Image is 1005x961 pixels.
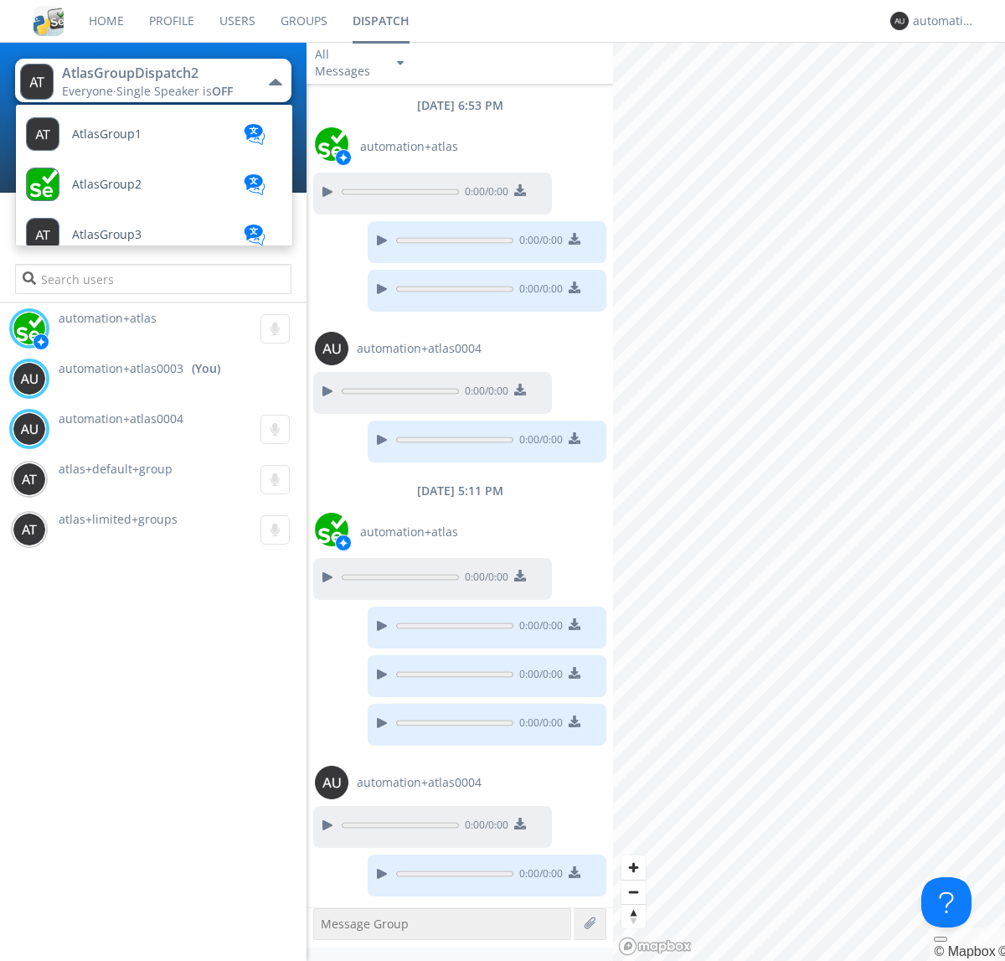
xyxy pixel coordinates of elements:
[315,766,348,799] img: 373638.png
[569,282,580,293] img: download media button
[921,877,971,927] iframe: Toggle Customer Support
[116,83,233,99] span: Single Speaker is
[569,667,580,679] img: download media button
[315,127,348,161] img: d2d01cd9b4174d08988066c6d424eccd
[13,462,46,496] img: 373638.png
[513,716,563,734] span: 0:00 / 0:00
[913,13,976,29] div: automation+atlas0003
[360,524,458,540] span: automation+atlas
[459,818,508,836] span: 0:00 / 0:00
[13,513,46,546] img: 373638.png
[59,360,183,377] span: automation+atlas0003
[513,282,563,300] span: 0:00 / 0:00
[459,184,508,203] span: 0:00 / 0:00
[59,411,183,426] span: automation+atlas0004
[315,332,348,365] img: 373638.png
[307,483,613,499] div: [DATE] 5:11 PM
[357,774,482,791] span: automation+atlas0004
[242,124,267,145] img: translation-blue.svg
[315,46,382,80] div: All Messages
[569,618,580,630] img: download media button
[618,937,692,956] a: Mapbox logo
[513,866,563,885] span: 0:00 / 0:00
[242,174,267,195] img: translation-blue.svg
[569,866,580,878] img: download media button
[13,412,46,446] img: 373638.png
[621,905,646,928] span: Reset bearing to north
[513,667,563,685] span: 0:00 / 0:00
[569,233,580,245] img: download media button
[59,511,178,527] span: atlas+limited+groups
[307,97,613,114] div: [DATE] 6:53 PM
[15,59,291,102] button: AtlasGroupDispatch2Everyone·Single Speaker isOFF
[72,178,142,191] span: AtlasGroup2
[514,184,526,196] img: download media button
[72,229,142,241] span: AtlasGroup3
[59,461,173,477] span: atlas+default+group
[514,570,526,581] img: download media button
[513,432,563,451] span: 0:00 / 0:00
[15,104,293,246] ul: AtlasGroupDispatch2Everyone·Single Speaker isOFF
[514,818,526,829] img: download media button
[514,384,526,395] img: download media button
[569,716,580,727] img: download media button
[62,64,250,83] div: AtlasGroupDispatch2
[15,264,291,294] input: Search users
[397,61,404,65] img: caret-down-sm.svg
[459,570,508,588] span: 0:00 / 0:00
[621,881,646,904] span: Zoom out
[459,384,508,402] span: 0:00 / 0:00
[934,937,947,942] button: Toggle attribution
[62,83,250,100] div: Everyone ·
[192,360,220,377] div: (You)
[20,64,54,100] img: 373638.png
[242,225,267,245] img: translation-blue.svg
[934,944,995,958] a: Mapbox
[13,312,46,345] img: d2d01cd9b4174d08988066c6d424eccd
[513,618,563,637] span: 0:00 / 0:00
[569,432,580,444] img: download media button
[357,340,482,357] span: automation+atlas0004
[13,362,46,395] img: 373638.png
[360,138,458,155] span: automation+atlas
[59,310,157,326] span: automation+atlas
[72,128,142,141] span: AtlasGroup1
[621,904,646,928] button: Reset bearing to north
[315,513,348,546] img: d2d01cd9b4174d08988066c6d424eccd
[621,855,646,880] button: Zoom in
[212,83,233,99] span: OFF
[621,880,646,904] button: Zoom out
[513,233,563,251] span: 0:00 / 0:00
[33,6,64,36] img: cddb5a64eb264b2086981ab96f4c1ba7
[890,12,909,30] img: 373638.png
